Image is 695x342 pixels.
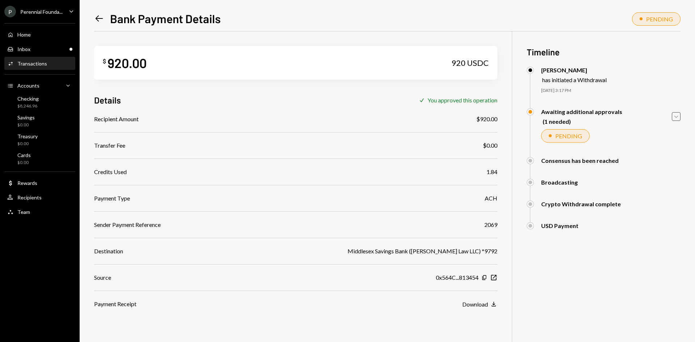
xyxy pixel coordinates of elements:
[4,131,75,148] a: Treasury$0.00
[541,108,622,115] div: Awaiting additional approvals
[4,6,16,17] div: P
[17,96,39,102] div: Checking
[17,83,39,89] div: Accounts
[17,31,31,38] div: Home
[483,141,497,150] div: $0.00
[94,94,121,106] h3: Details
[555,132,582,139] div: PENDING
[486,168,497,176] div: 1.84
[94,247,123,256] div: Destination
[541,179,578,186] div: Broadcasting
[94,141,125,150] div: Transfer Fee
[94,168,127,176] div: Credits Used
[20,9,63,15] div: Perennial Founda...
[542,76,607,83] div: has initiated a Withdrawal
[4,112,75,130] a: Savings$0.00
[4,205,75,218] a: Team
[485,194,497,203] div: ACH
[17,209,30,215] div: Team
[108,55,147,71] div: 920.00
[462,300,497,308] button: Download
[462,301,488,308] div: Download
[17,114,35,121] div: Savings
[17,194,42,200] div: Recipients
[17,152,31,158] div: Cards
[4,79,75,92] a: Accounts
[541,88,681,94] div: [DATE] 3:17 PM
[541,222,578,229] div: USD Payment
[4,42,75,55] a: Inbox
[541,67,607,73] div: [PERSON_NAME]
[17,133,38,139] div: Treasury
[17,60,47,67] div: Transactions
[17,122,35,128] div: $0.00
[110,11,221,26] h1: Bank Payment Details
[17,180,37,186] div: Rewards
[543,118,622,125] div: (1 needed)
[484,220,497,229] div: 2069
[4,150,75,167] a: Cards$0.00
[94,220,161,229] div: Sender Payment Reference
[646,16,673,22] div: PENDING
[94,194,130,203] div: Payment Type
[17,46,30,52] div: Inbox
[17,141,38,147] div: $0.00
[17,103,39,109] div: $8,246.96
[94,273,111,282] div: Source
[17,160,31,166] div: $0.00
[527,46,681,58] h3: Timeline
[476,115,497,123] div: $920.00
[4,191,75,204] a: Recipients
[4,176,75,189] a: Rewards
[451,58,489,68] div: 920 USDC
[427,97,497,104] div: You approved this operation
[347,247,497,256] div: Middlesex Savings Bank ([PERSON_NAME] Law LLC) *9792
[541,157,619,164] div: Consensus has been reached
[103,58,106,65] div: $
[4,57,75,70] a: Transactions
[94,115,139,123] div: Recipient Amount
[436,273,479,282] div: 0x564C...813454
[94,300,136,308] div: Payment Receipt
[4,28,75,41] a: Home
[4,93,75,111] a: Checking$8,246.96
[541,200,621,207] div: Crypto Withdrawal complete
